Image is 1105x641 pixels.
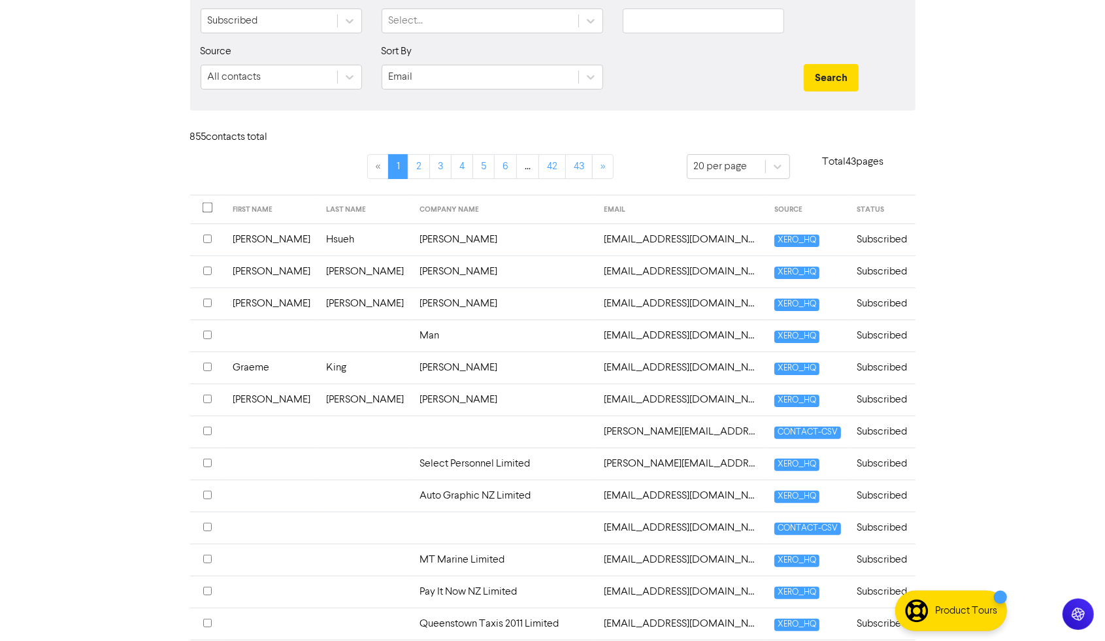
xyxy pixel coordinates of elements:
[190,131,295,144] h6: 855 contact s total
[318,384,412,416] td: [PERSON_NAME]
[388,154,408,179] a: Page 1 is your current page
[774,619,819,631] span: XERO_HQ
[596,195,766,224] th: EMAIL
[596,480,766,512] td: accounts@autographicnz.com
[596,320,766,352] td: 32212828@qq.com
[389,69,413,85] div: Email
[412,608,596,640] td: Queenstown Taxis 2011 Limited
[596,352,766,384] td: 3kings113@gmail.com
[412,352,596,384] td: [PERSON_NAME]
[790,154,915,170] p: Total 43 pages
[596,384,766,416] td: aandrbaird@xtra.co.nz
[849,480,915,512] td: Subscribed
[592,154,614,179] a: »
[225,195,318,224] th: FIRST NAME
[774,267,819,279] span: XERO_HQ
[774,491,819,503] span: XERO_HQ
[596,544,766,576] td: accountsmtmarine@xtra.co.nz
[774,299,819,311] span: XERO_HQ
[201,44,232,59] label: Source
[774,587,819,599] span: XERO_HQ
[849,416,915,448] td: Subscribed
[849,544,915,576] td: Subscribed
[596,223,766,255] td: 15000053227@163.com
[412,448,596,480] td: Select Personnel Limited
[694,159,748,174] div: 20 per page
[804,64,859,91] button: Search
[494,154,517,179] a: Page 6
[318,352,412,384] td: King
[596,512,766,544] td: accounts@fogo.nz
[849,288,915,320] td: Subscribed
[849,195,915,224] th: STATUS
[412,223,596,255] td: [PERSON_NAME]
[565,154,593,179] a: Page 43
[774,363,819,375] span: XERO_HQ
[596,448,766,480] td: aaron.brown@staffselect.co.nz
[774,235,819,247] span: XERO_HQ
[412,576,596,608] td: Pay It Now NZ Limited
[225,255,318,288] td: [PERSON_NAME]
[849,608,915,640] td: Subscribed
[208,13,258,29] div: Subscribed
[774,395,819,407] span: XERO_HQ
[849,384,915,416] td: Subscribed
[774,331,819,343] span: XERO_HQ
[849,223,915,255] td: Subscribed
[538,154,566,179] a: Page 42
[389,13,423,29] div: Select...
[225,384,318,416] td: [PERSON_NAME]
[451,154,473,179] a: Page 4
[596,288,766,320] td: 2tyretracks@gmail.com
[596,608,766,640] td: accounts@queenstowntaxis.com
[472,154,495,179] a: Page 5
[849,576,915,608] td: Subscribed
[412,288,596,320] td: [PERSON_NAME]
[774,523,841,535] span: CONTACT-CSV
[225,223,318,255] td: [PERSON_NAME]
[767,195,849,224] th: SOURCE
[382,44,412,59] label: Sort By
[318,223,412,255] td: Hsueh
[849,448,915,480] td: Subscribed
[225,352,318,384] td: Graeme
[318,195,412,224] th: LAST NAME
[412,384,596,416] td: [PERSON_NAME]
[849,352,915,384] td: Subscribed
[849,255,915,288] td: Subscribed
[318,288,412,320] td: [PERSON_NAME]
[596,255,766,288] td: 1graemedickie@gmail.com
[596,416,766,448] td: aaron.brown@crossgroup.co.nz
[412,255,596,288] td: [PERSON_NAME]
[225,288,318,320] td: [PERSON_NAME]
[412,544,596,576] td: MT Marine Limited
[596,576,766,608] td: accounts@payitnow.info
[412,195,596,224] th: COMPANY NAME
[774,555,819,567] span: XERO_HQ
[774,459,819,471] span: XERO_HQ
[849,512,915,544] td: Subscribed
[412,320,596,352] td: Man
[318,255,412,288] td: [PERSON_NAME]
[208,69,261,85] div: All contacts
[941,500,1105,641] iframe: Chat Widget
[408,154,430,179] a: Page 2
[774,427,841,439] span: CONTACT-CSV
[429,154,452,179] a: Page 3
[412,480,596,512] td: Auto Graphic NZ Limited
[849,320,915,352] td: Subscribed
